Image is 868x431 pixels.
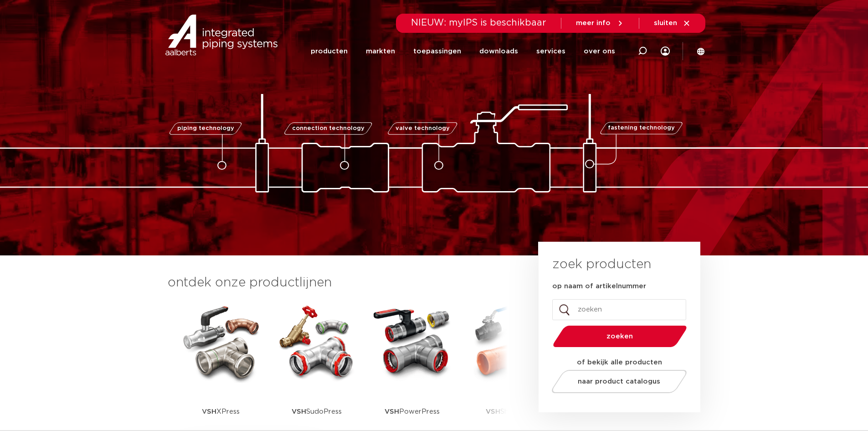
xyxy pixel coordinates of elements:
a: over ons [584,34,615,69]
span: meer info [576,20,611,26]
button: zoeken [549,325,690,348]
a: downloads [479,34,518,69]
span: fastening technology [608,125,675,131]
span: piping technology [177,125,234,131]
span: zoeken [576,333,663,340]
span: sluiten [654,20,677,26]
a: meer info [576,19,624,27]
span: valve technology [395,125,450,131]
input: zoeken [552,299,686,320]
strong: VSH [385,408,399,415]
h3: ontdek onze productlijnen [168,274,508,292]
a: services [536,34,565,69]
nav: Menu [311,34,615,69]
div: my IPS [661,33,670,69]
span: NIEUW: myIPS is beschikbaar [411,18,546,27]
a: sluiten [654,19,691,27]
a: producten [311,34,348,69]
strong: of bekijk alle producten [577,359,662,366]
strong: VSH [486,408,500,415]
span: naar product catalogus [578,378,660,385]
span: connection technology [292,125,364,131]
a: markten [366,34,395,69]
h3: zoek producten [552,255,651,274]
a: toepassingen [413,34,461,69]
label: op naam of artikelnummer [552,282,646,291]
a: naar product catalogus [549,370,689,393]
strong: VSH [202,408,216,415]
strong: VSH [292,408,306,415]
